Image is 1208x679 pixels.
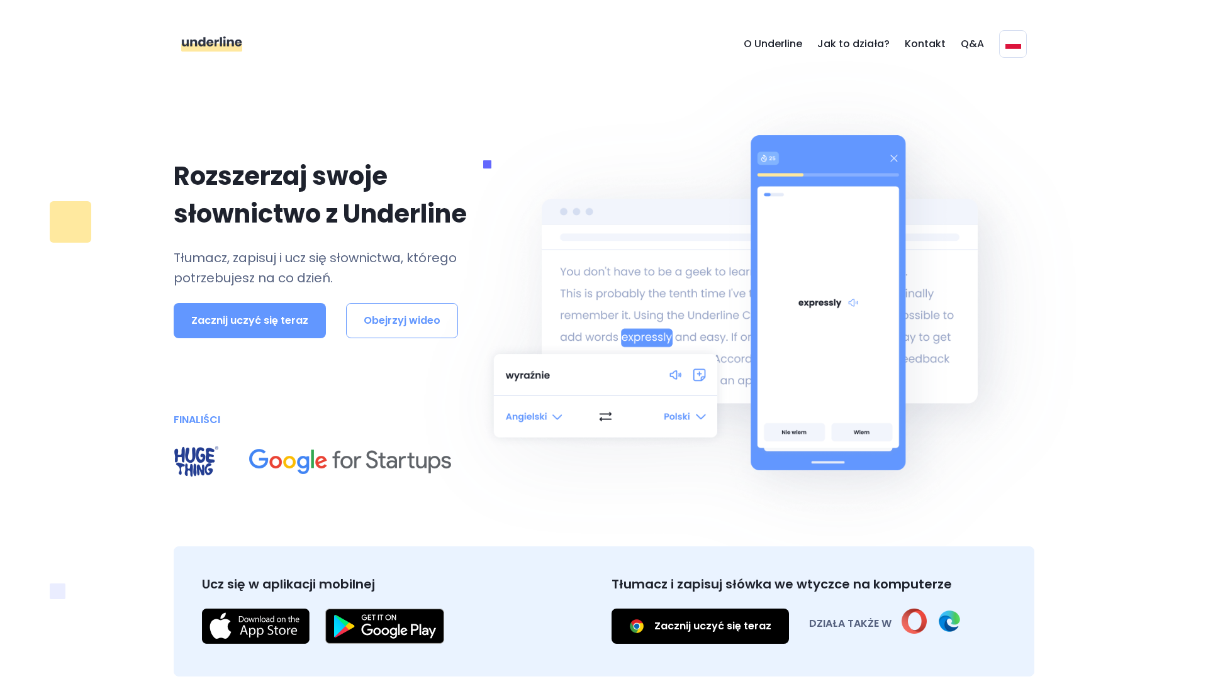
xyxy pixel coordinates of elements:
img: underline aplikacja do nauki angielskiego fiszki [181,36,242,52]
p: DZIAŁA TAKŻE W [809,616,892,631]
img: finaliści programu dla startupów google for startups [249,449,451,474]
img: underline wtyczka edge pobierz [937,609,962,634]
a: Kontakt [897,25,953,63]
button: Zacznij uczyć się teraz [174,303,326,338]
img: underline wtyczka opera pobierz [902,609,927,634]
a: Zacznij uczyć się teraz [612,609,789,644]
p: Rozszerzaj swoje słownictwo z Underline [174,157,475,233]
img: underline wtyczka chrome pobierz [629,619,644,634]
p: Tłumacz, zapisuj i ucz się słownictwa, którego potrzebujesz na co dzień. [174,248,475,288]
button: Obejrzyj wideo [346,303,458,338]
img: underline flaga polski [1005,39,1021,49]
a: Jak to działa? [810,25,897,63]
img: A777KHnR85lvAAAAAElFTkSuQmCC [202,609,310,644]
img: finaliści akceleratora startupów huge thing [174,436,219,487]
img: underline fiszki angielskie do nauki [483,106,1027,519]
p: Tłumacz i zapisuj słówka we wtyczce na komputerze [612,575,1006,593]
a: O Underline [736,25,810,63]
a: Q&A [953,25,992,63]
p: Ucz się w aplikacji mobilnej [202,575,596,593]
h4: FINALIŚCI [174,414,475,426]
img: VixChKwHCz5s3j7Kysh4rKir6t7wGQqtWrZrFi0VVVVXZ1dXVJhfn5Mk0PkEQIcIFBmasYbrDkmGzpowJX45yZe9UWVmJZAe8... [325,609,444,644]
